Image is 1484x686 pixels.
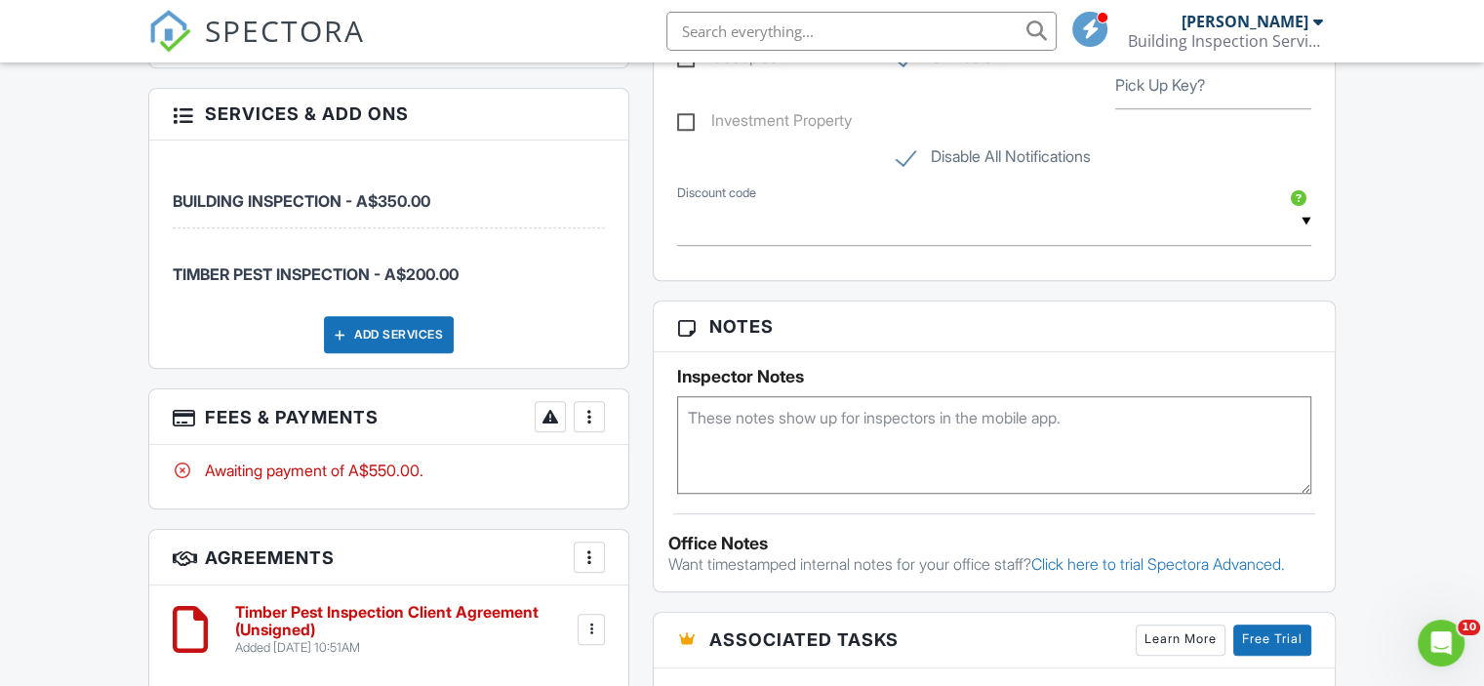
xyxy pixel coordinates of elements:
[235,604,574,638] h6: Timber Pest Inspection Client Agreement (Unsigned)
[668,534,1320,553] div: Office Notes
[668,553,1320,575] p: Want timestamped internal notes for your office staff?
[1458,620,1480,635] span: 10
[148,10,191,53] img: The Best Home Inspection Software - Spectora
[1031,554,1285,574] a: Click here to trial Spectora Advanced.
[709,626,899,653] span: Associated Tasks
[149,389,628,445] h3: Fees & Payments
[148,26,365,67] a: SPECTORA
[1418,620,1464,666] iframe: Intercom live chat
[654,302,1335,352] h3: Notes
[173,228,605,301] li: Service: TIMBER PEST INSPECTION
[897,147,1091,172] label: Disable All Notifications
[1128,31,1323,51] div: Building Inspection Services
[1115,61,1311,109] input: Pick Up Key?
[666,12,1057,51] input: Search everything...
[1233,625,1311,656] a: Free Trial
[173,191,430,211] span: BUILDING INSPECTION - A$350.00
[235,604,574,656] a: Timber Pest Inspection Client Agreement (Unsigned) Added [DATE] 10:51AM
[1115,74,1205,96] label: Pick Up Key?
[324,316,454,353] div: Add Services
[173,460,605,481] div: Awaiting payment of A$550.00.
[677,367,1311,386] h5: Inspector Notes
[149,89,628,140] h3: Services & Add ons
[173,264,459,284] span: TIMBER PEST INSPECTION - A$200.00
[205,10,365,51] span: SPECTORA
[173,155,605,228] li: Service: BUILDING INSPECTION
[677,111,852,136] label: Investment Property
[1182,12,1308,31] div: [PERSON_NAME]
[235,640,574,656] div: Added [DATE] 10:51AM
[677,184,756,202] label: Discount code
[149,530,628,585] h3: Agreements
[1136,625,1225,656] a: Learn More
